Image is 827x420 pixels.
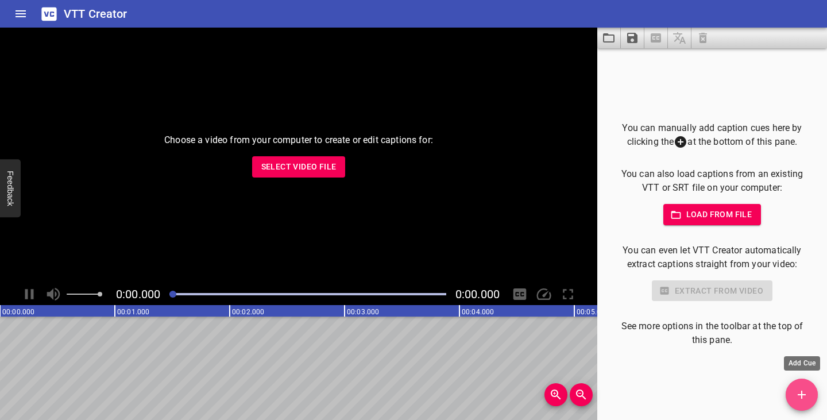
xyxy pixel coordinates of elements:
[64,5,127,23] h6: VTT Creator
[117,308,149,316] text: 00:01.000
[625,31,639,45] svg: Save captions to file
[621,28,644,48] button: Save captions to file
[616,319,809,347] p: See more options in the toolbar at the top of this pane.
[347,308,379,316] text: 00:03.000
[533,283,555,305] div: Playback Speed
[116,287,160,301] span: Current Time
[232,308,264,316] text: 00:02.000
[668,28,691,48] span: Add some captions below, then you can translate them.
[602,31,616,45] svg: Load captions from file
[455,287,500,301] span: Video Duration
[462,308,494,316] text: 00:04.000
[597,28,621,48] button: Load captions from file
[164,133,433,147] p: Choose a video from your computer to create or edit captions for:
[261,160,337,174] span: Select Video File
[570,383,593,406] button: Zoom Out
[616,167,809,195] p: You can also load captions from an existing VTT or SRT file on your computer:
[509,283,531,305] div: Hide/Show Captions
[663,204,762,225] button: Load from file
[673,207,752,222] span: Load from file
[616,121,809,149] p: You can manually add caption cues here by clicking the at the bottom of this pane.
[252,156,346,178] button: Select Video File
[616,244,809,271] p: You can even let VTT Creator automatically extract captions straight from your video:
[2,308,34,316] text: 00:00.000
[544,383,567,406] button: Zoom In
[786,379,818,411] button: Add Cue
[169,293,446,295] div: Play progress
[557,283,579,305] div: Toggle Full Screen
[577,308,609,316] text: 00:05.000
[644,28,668,48] span: Select a video in the pane to the left, then you can automatically extract captions.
